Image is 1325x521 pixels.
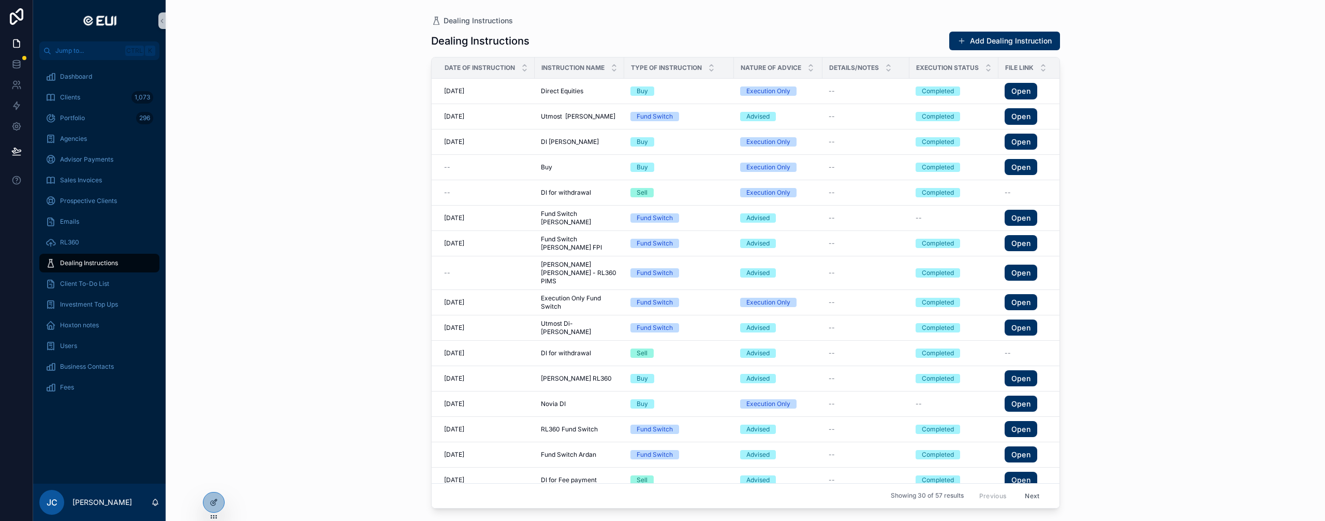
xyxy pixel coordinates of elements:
a: Fund Switch [630,425,728,434]
a: Buy [630,137,728,147]
a: Dealing Instructions [431,16,513,26]
a: Sell [630,349,728,358]
div: Advised [746,374,770,383]
span: [DATE] [444,87,464,95]
a: [DATE] [444,112,528,121]
a: Fund Switch [630,323,728,332]
a: Execution Only Fund Switch [541,294,618,311]
a: -- [1005,189,1073,197]
a: Open [1005,159,1037,176]
span: [DATE] [444,425,464,433]
a: Advised [740,475,816,485]
span: Prospective Clients [60,197,117,205]
div: Sell [637,188,647,197]
div: Advised [746,450,770,459]
div: Advised [746,475,770,485]
span: Fund Switch Ardan [541,451,596,459]
span: Buy [541,163,552,171]
a: Advised [740,112,816,121]
span: Date of Instruction [445,64,515,72]
span: -- [829,374,835,383]
a: -- [829,400,903,408]
a: Open [1005,421,1073,438]
div: Advised [746,239,770,248]
a: Open [1005,265,1073,281]
a: Advised [740,374,816,383]
span: Investment Top Ups [60,300,118,309]
a: Novia DI [541,400,618,408]
span: Utmost [PERSON_NAME] [541,112,615,121]
div: Completed [922,239,954,248]
span: RL360 Fund Switch [541,425,598,433]
span: Dashboard [60,73,92,81]
a: [DATE] [444,324,528,332]
span: Dealing Instructions [60,259,118,267]
span: -- [829,324,835,332]
span: -- [916,214,922,222]
a: Buy [630,86,728,96]
div: Completed [922,137,954,147]
div: Buy [637,137,648,147]
span: -- [829,163,835,171]
a: Completed [916,268,992,278]
h1: Dealing Instructions [431,34,529,48]
a: Completed [916,323,992,332]
a: Fund Switch [630,268,728,278]
a: -- [829,87,903,95]
a: Completed [916,137,992,147]
div: Sell [637,475,647,485]
a: Open [1005,472,1073,488]
img: App logo [79,12,120,29]
a: Advised [740,425,816,434]
span: Ctrl [125,46,144,56]
a: DI [PERSON_NAME] [541,138,618,146]
span: [DATE] [444,112,464,121]
a: Utmost Di- [PERSON_NAME] [541,320,618,336]
a: Advised [740,268,816,278]
a: RL360 Fund Switch [541,425,618,433]
a: Utmost [PERSON_NAME] [541,112,618,121]
div: Completed [922,425,954,434]
a: RL360 [39,233,159,252]
a: Advised [740,239,816,248]
a: Dashboard [39,67,159,86]
a: [PERSON_NAME] [PERSON_NAME] - RL360 PIMS [541,260,618,285]
a: -- [829,374,903,383]
button: Next [1018,488,1047,504]
span: -- [916,400,922,408]
div: Advised [746,323,770,332]
span: -- [829,425,835,433]
span: Fund Switch [PERSON_NAME] [541,210,618,226]
a: -- [829,425,903,433]
span: DI [PERSON_NAME] [541,138,599,146]
a: Users [39,337,159,355]
span: [DATE] [444,476,464,484]
span: DI for withdrawal [541,189,591,197]
a: Advised [740,349,816,358]
div: Buy [637,86,648,96]
a: Completed [916,298,992,307]
a: Fund Switch [630,298,728,307]
div: Advised [746,349,770,358]
a: -- [829,214,903,222]
a: Advisor Payments [39,150,159,169]
span: DI for withdrawal [541,349,591,357]
a: Completed [916,239,992,248]
div: Completed [922,450,954,459]
a: Sell [630,188,728,197]
span: -- [829,298,835,307]
span: Dealing Instructions [444,16,513,26]
a: Emails [39,212,159,231]
span: [DATE] [444,239,464,248]
div: Execution Only [746,399,790,409]
div: Fund Switch [637,213,673,223]
a: Open [1005,320,1037,336]
a: Business Contacts [39,357,159,376]
span: Fees [60,383,74,392]
a: Completed [916,112,992,121]
div: Fund Switch [637,239,673,248]
a: Completed [916,86,992,96]
a: Fund Switch [630,450,728,459]
a: -- [444,163,528,171]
